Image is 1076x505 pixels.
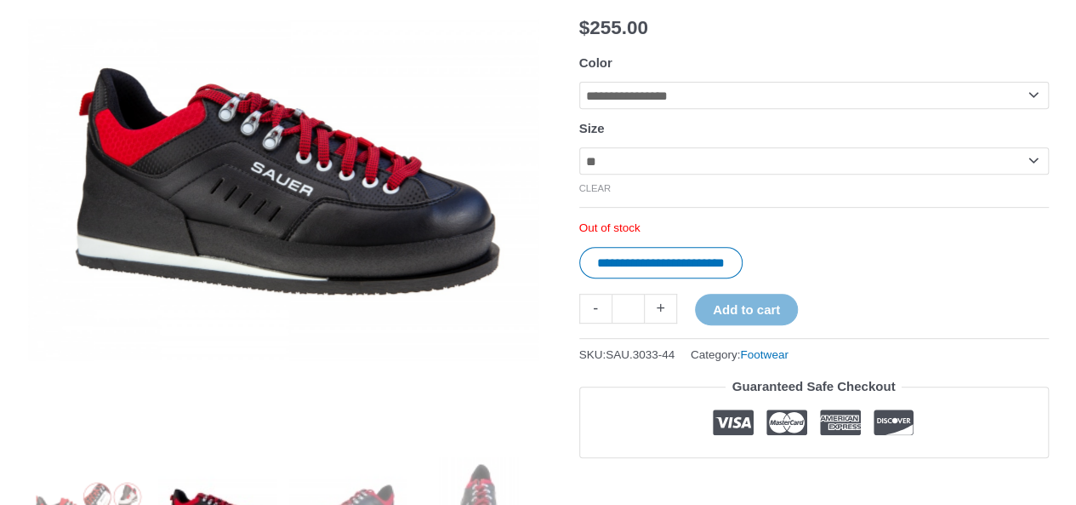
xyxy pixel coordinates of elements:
[579,471,1049,491] iframe: Customer reviews powered by Trustpilot
[695,294,798,325] button: Add to cart
[579,17,590,38] span: $
[740,348,788,361] a: Footwear
[579,221,1049,236] p: Out of stock
[579,17,648,38] bdi: 255.00
[606,348,675,361] span: SAU.3033-44
[579,121,605,135] label: Size
[579,55,612,70] label: Color
[579,344,675,365] span: SKU:
[579,183,612,193] a: Clear options
[579,294,612,324] a: -
[726,375,902,399] legend: Guaranteed Safe Checkout
[691,344,788,365] span: Category:
[645,294,677,324] a: +
[612,294,645,324] input: Product quantity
